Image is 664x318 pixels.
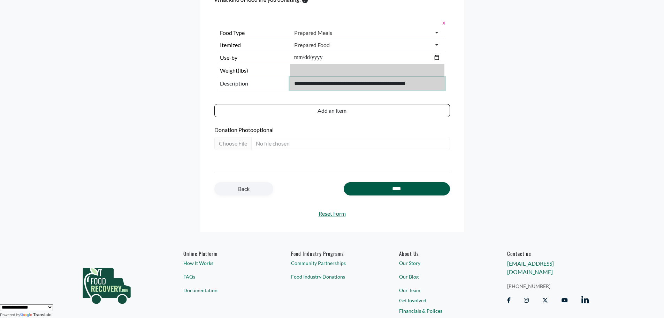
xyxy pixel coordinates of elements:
h6: Contact us [507,250,589,257]
a: About Us [399,250,481,257]
div: Prepared Food [294,42,330,49]
a: Community Partnerships [291,259,373,267]
span: optional [253,126,274,133]
a: Our Story [399,259,481,267]
img: Google Translate [20,313,33,318]
a: Documentation [183,287,265,294]
button: Add an item [214,104,450,117]
label: Itemized [220,41,287,49]
a: FAQs [183,273,265,280]
label: Weight [220,66,287,75]
span: Description [220,79,287,88]
label: Donation Photo [214,126,450,134]
a: Get Involved [399,297,481,304]
a: How It Works [183,259,265,267]
a: Food Industry Donations [291,273,373,280]
a: Our Team [399,287,481,294]
label: Use-by [220,53,287,62]
a: Reset Form [214,209,450,218]
a: Our Blog [399,273,481,280]
button: x [440,18,444,27]
a: Translate [20,312,52,317]
img: food_recovery_green_logo-76242d7a27de7ed26b67be613a865d9c9037ba317089b267e0515145e5e51427.png [75,250,138,317]
h6: Food Industry Programs [291,250,373,257]
span: (lbs) [238,67,248,74]
h6: Online Platform [183,250,265,257]
label: Food Type [220,29,287,37]
div: Prepared Meals [294,29,332,36]
a: Back [214,182,273,195]
a: [PHONE_NUMBER] [507,282,589,290]
a: [EMAIL_ADDRESS][DOMAIN_NAME] [507,260,554,275]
